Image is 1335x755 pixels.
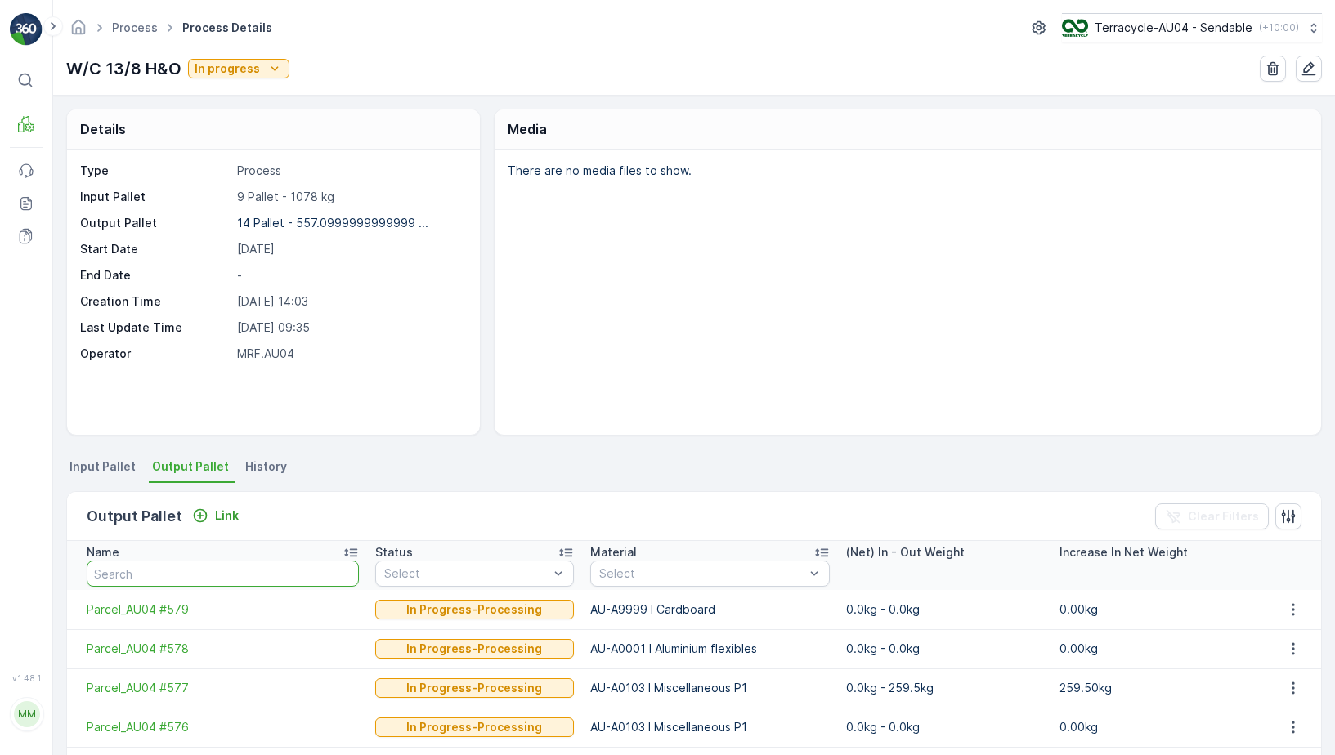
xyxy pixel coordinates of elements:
[508,119,547,139] p: Media
[186,506,245,525] button: Link
[838,590,1051,629] td: 0.0kg - 0.0kg
[80,119,126,139] p: Details
[375,544,413,561] p: Status
[582,668,839,708] td: AU-A0103 I Miscellaneous P1
[1062,13,1322,42] button: Terracycle-AU04 - Sendable(+10:00)
[406,641,542,657] p: In Progress-Processing
[87,544,119,561] p: Name
[582,629,839,668] td: AU-A0001 I Aluminium flexibles
[237,216,428,230] p: 14 Pallet - 557.0999999999999 ...
[188,59,289,78] button: In progress
[66,56,181,81] p: W/C 13/8 H&O
[80,163,231,179] p: Type
[112,20,158,34] a: Process
[87,561,359,587] input: Search
[375,717,574,737] button: In Progress-Processing
[10,686,43,742] button: MM
[406,601,542,618] p: In Progress-Processing
[237,346,463,362] p: MRF.AU04
[1051,708,1264,747] td: 0.00kg
[80,267,231,284] p: End Date
[80,293,231,310] p: Creation Time
[582,590,839,629] td: AU-A9999 I Cardboard
[80,319,231,336] p: Last Update Time
[215,507,239,524] p: Link
[237,189,463,205] p: 9 Pallet - 1078 kg
[237,241,463,257] p: [DATE]
[179,20,276,36] span: Process Details
[590,544,637,561] p: Material
[195,60,260,77] p: In progress
[237,267,463,284] p: -
[1095,20,1252,36] p: Terracycle-AU04 - Sendable
[80,346,231,362] p: Operator
[838,708,1051,747] td: 0.0kg - 0.0kg
[80,241,231,257] p: Start Date
[508,163,1304,179] p: There are no media files to show.
[838,629,1051,668] td: 0.0kg - 0.0kg
[1259,21,1299,34] p: ( +10:00 )
[152,458,229,475] span: Output Pallet
[69,458,136,475] span: Input Pallet
[406,680,542,696] p: In Progress-Processing
[237,319,463,336] p: [DATE] 09:35
[10,673,43,683] span: v 1.48.1
[237,293,463,310] p: [DATE] 14:03
[838,668,1051,708] td: 0.0kg - 259.5kg
[245,458,287,475] span: History
[87,505,182,528] p: Output Pallet
[1062,19,1088,37] img: terracycle_logo.png
[375,600,574,619] button: In Progress-Processing
[384,565,549,582] p: Select
[87,719,359,735] a: Parcel_AU04 #576
[1051,590,1264,629] td: 0.00kg
[582,708,839,747] td: AU-A0103 I Miscellaneous P1
[375,639,574,659] button: In Progress-Processing
[10,13,43,46] img: logo
[846,544,965,561] p: (Net) In - Out Weight
[69,25,87,38] a: Homepage
[1059,544,1188,561] p: Increase In Net Weight
[1051,668,1264,708] td: 259.50kg
[237,163,463,179] p: Process
[375,678,574,698] button: In Progress-Processing
[87,601,359,618] a: Parcel_AU04 #579
[1051,629,1264,668] td: 0.00kg
[599,565,805,582] p: Select
[14,701,40,727] div: MM
[1155,503,1269,529] button: Clear Filters
[80,189,231,205] p: Input Pallet
[1188,508,1259,525] p: Clear Filters
[87,641,359,657] a: Parcel_AU04 #578
[406,719,542,735] p: In Progress-Processing
[87,680,359,696] a: Parcel_AU04 #577
[80,215,231,231] p: Output Pallet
